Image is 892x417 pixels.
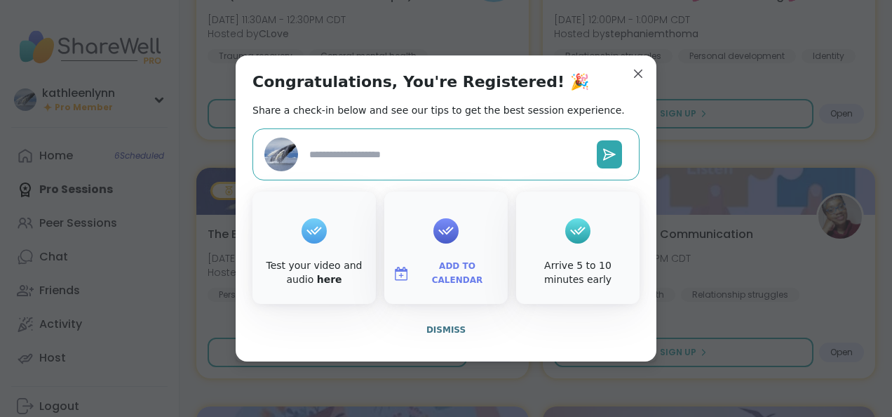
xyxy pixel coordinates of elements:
h1: Congratulations, You're Registered! 🎉 [252,72,589,92]
button: Dismiss [252,315,640,345]
span: Dismiss [426,325,466,335]
a: here [317,274,342,285]
img: kathleenlynn [264,138,298,171]
div: Arrive 5 to 10 minutes early [519,259,637,286]
div: Test your video and audio [255,259,373,286]
img: ShareWell Logomark [393,265,410,282]
h2: Share a check-in below and see our tips to get the best session experience. [252,103,625,117]
span: Add to Calendar [415,260,499,287]
button: Add to Calendar [387,259,505,289]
